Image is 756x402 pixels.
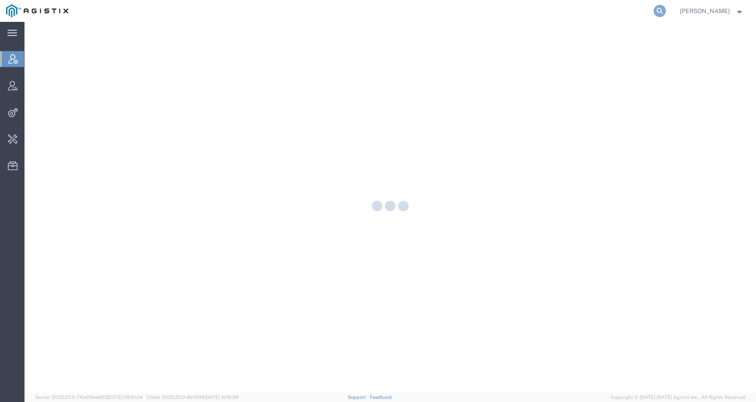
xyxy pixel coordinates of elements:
[348,395,370,400] a: Support
[204,395,238,400] span: [DATE] 10:16:38
[680,6,730,16] span: Kate Petrenko
[147,395,238,400] span: Client: 2025.20.0-8b113f4
[107,395,143,400] span: [DATE] 09:51:04
[611,394,745,401] span: Copyright © [DATE]-[DATE] Agistix Inc., All Rights Reserved
[679,6,744,16] button: [PERSON_NAME]
[35,395,143,400] span: Server: 2025.20.0-710e05ee653
[370,395,392,400] a: Feedback
[6,4,68,17] img: logo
